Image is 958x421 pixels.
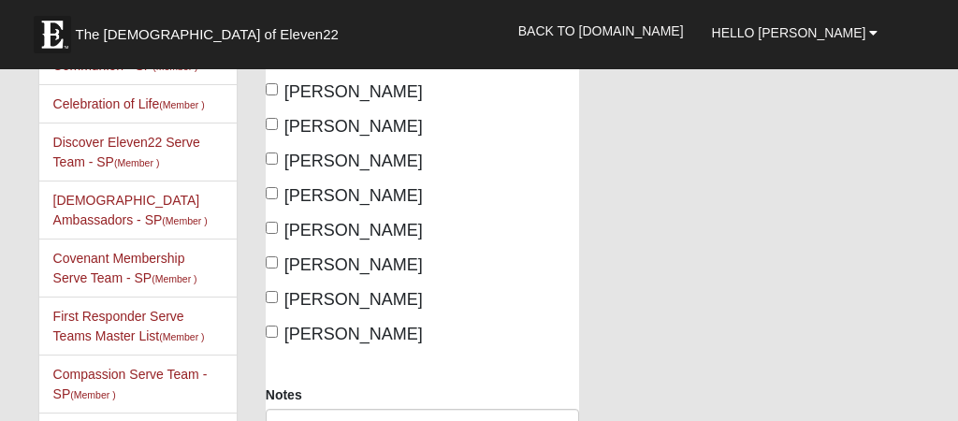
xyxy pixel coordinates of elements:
input: [PERSON_NAME] [266,222,278,234]
small: (Member ) [162,215,207,226]
small: (Member ) [152,273,196,284]
a: The [DEMOGRAPHIC_DATA] of Eleven22 [24,7,399,53]
input: [PERSON_NAME] [266,118,278,130]
a: Celebration of Life(Member ) [53,96,205,111]
input: [PERSON_NAME] [266,291,278,303]
label: Notes [266,385,302,404]
input: [PERSON_NAME] [266,256,278,269]
a: Compassion Serve Team - SP(Member ) [53,367,208,401]
a: Back to [DOMAIN_NAME] [504,7,698,54]
small: (Member ) [159,331,204,342]
input: [PERSON_NAME] [266,152,278,165]
a: First Responder Serve Teams Master List(Member ) [53,309,205,343]
a: Hello [PERSON_NAME] [698,9,893,56]
a: Discover Eleven22 Serve Team - SP(Member ) [53,135,200,169]
span: [PERSON_NAME] [284,82,423,101]
span: Hello [PERSON_NAME] [712,25,866,40]
span: [PERSON_NAME] [284,117,423,136]
input: [PERSON_NAME] [266,326,278,338]
small: (Member ) [159,99,204,110]
span: [PERSON_NAME] [284,290,423,309]
span: [PERSON_NAME] [284,186,423,205]
input: [PERSON_NAME] [266,187,278,199]
span: [PERSON_NAME] [284,152,423,170]
span: [PERSON_NAME] [284,255,423,274]
img: Eleven22 logo [34,16,71,53]
a: [DEMOGRAPHIC_DATA] Ambassadors - SP(Member ) [53,193,208,227]
small: (Member ) [114,157,159,168]
a: Covenant Membership Serve Team - SP(Member ) [53,251,197,285]
span: [PERSON_NAME] [284,221,423,240]
span: The [DEMOGRAPHIC_DATA] of Eleven22 [76,25,339,44]
span: [PERSON_NAME] [284,325,423,343]
input: [PERSON_NAME] [266,83,278,95]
